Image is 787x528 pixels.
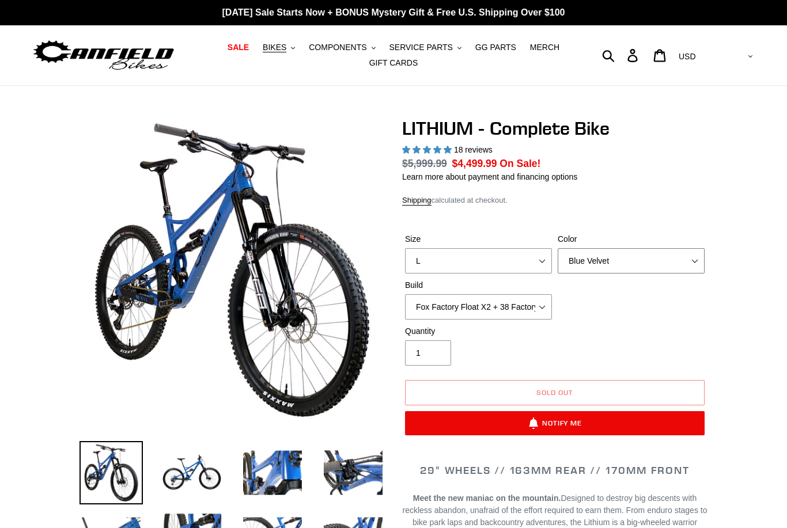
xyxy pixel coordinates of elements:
[309,43,366,52] span: COMPONENTS
[32,37,176,74] img: Canfield Bikes
[263,43,286,52] span: BIKES
[383,40,467,55] button: SERVICE PARTS
[402,172,577,181] a: Learn more about payment and financing options
[530,43,559,52] span: MERCH
[369,58,418,68] span: GIFT CARDS
[257,40,301,55] button: BIKES
[402,145,454,154] span: 5.00 stars
[470,40,522,55] a: GG PARTS
[222,40,255,55] a: SALE
[405,380,705,405] button: Sold out
[558,233,705,245] label: Color
[500,156,540,171] span: On Sale!
[80,441,143,504] img: Load image into Gallery viewer, LITHIUM - Complete Bike
[321,441,385,504] img: Load image into Gallery viewer, LITHIUM - Complete Bike
[420,464,689,477] span: 29" WHEELS // 163mm REAR // 170mm FRONT
[402,196,432,206] a: Shipping
[228,43,249,52] span: SALE
[475,43,516,52] span: GG PARTS
[454,145,493,154] span: 18 reviews
[405,411,705,435] button: Notify Me
[402,158,447,169] span: $5,999.99
[405,325,552,337] label: Quantity
[303,40,381,55] button: COMPONENTS
[160,441,224,504] img: Load image into Gallery viewer, LITHIUM - Complete Bike
[241,441,304,504] img: Load image into Gallery viewer, LITHIUM - Complete Bike
[402,195,707,206] div: calculated at checkout.
[524,40,565,55] a: MERCH
[405,279,552,291] label: Build
[402,117,707,139] h1: LITHIUM - Complete Bike
[413,493,561,503] b: Meet the new maniac on the mountain.
[82,120,383,420] img: LITHIUM - Complete Bike
[452,158,497,169] span: $4,499.99
[405,233,552,245] label: Size
[364,55,424,71] a: GIFT CARDS
[536,388,573,397] span: Sold out
[389,43,452,52] span: SERVICE PARTS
